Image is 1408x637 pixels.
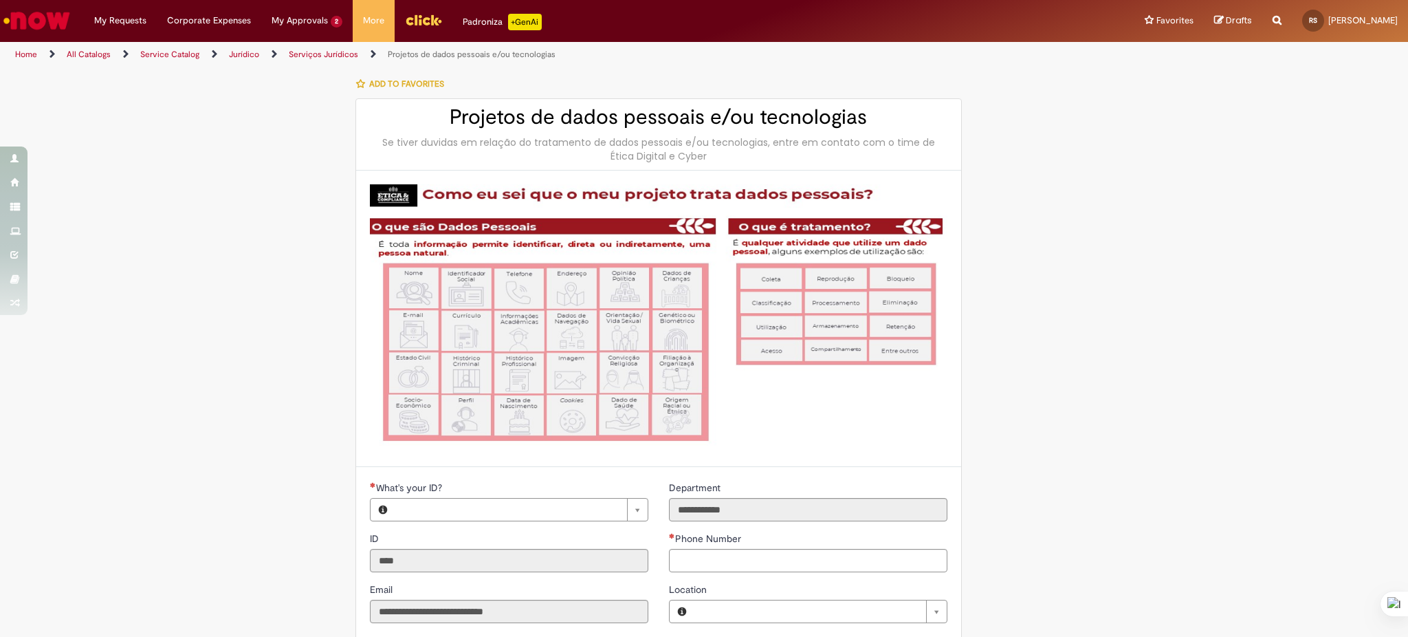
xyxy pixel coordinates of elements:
[370,532,382,545] span: Read only - ID
[1328,14,1398,26] span: [PERSON_NAME]
[15,49,37,60] a: Home
[669,498,947,521] input: Department
[10,42,928,67] ul: Page breadcrumbs
[395,499,648,521] a: Clear field What's your ID?
[369,78,444,89] span: Add to favorites
[229,49,259,60] a: Jurídico
[331,16,342,28] span: 2
[669,583,709,596] span: Location
[167,14,251,28] span: Corporate Expenses
[363,14,384,28] span: More
[1214,14,1252,28] a: Drafts
[289,49,358,60] a: Serviços Jurídicos
[370,600,648,623] input: Email
[1309,16,1317,25] span: RS
[370,136,947,163] div: Se tiver duvidas em relação do tratamento de dados pessoais e/ou tecnologias, entre em contato co...
[669,533,675,539] span: Required
[272,14,328,28] span: My Approvals
[669,549,947,572] input: Phone Number
[370,583,395,596] label: Read only - Email
[463,14,542,30] div: Padroniza
[405,10,442,30] img: click_logo_yellow_360x200.png
[675,532,744,545] span: Phone Number
[370,549,648,572] input: ID
[388,49,555,60] a: Projetos de dados pessoais e/ou tecnologias
[370,482,376,488] span: Required
[67,49,111,60] a: All Catalogs
[670,601,694,623] button: Location, Preview this record
[1,7,72,34] img: ServiceNow
[371,499,395,521] button: What's your ID?, Preview this record
[669,481,723,495] label: Read only - Department
[370,583,395,596] span: Read only - Email
[140,49,199,60] a: Service Catalog
[376,482,445,494] span: Required - What's your ID?
[508,14,542,30] p: +GenAi
[1226,14,1252,27] span: Drafts
[370,532,382,546] label: Read only - ID
[1156,14,1193,28] span: Favorites
[355,69,452,98] button: Add to favorites
[94,14,146,28] span: My Requests
[370,106,947,129] h2: Projetos de dados pessoais e/ou tecnologias
[694,601,947,623] a: Clear field Location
